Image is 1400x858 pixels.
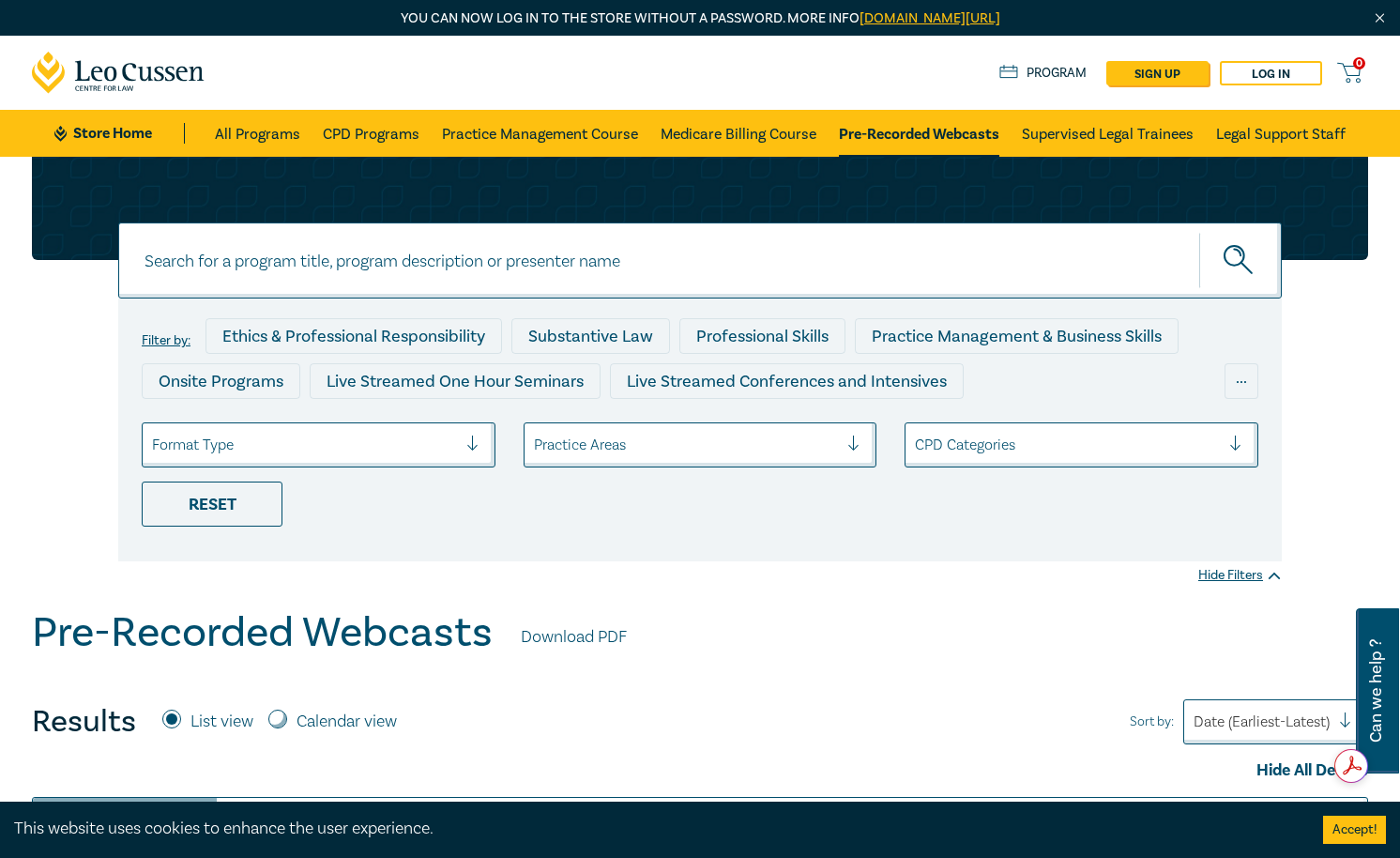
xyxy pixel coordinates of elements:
[839,110,999,157] a: Pre-Recorded Webcasts
[889,408,1061,444] div: National Programs
[310,363,601,399] div: Live Streamed One Hour Seminars
[610,363,964,399] div: Live Streamed Conferences and Intensives
[1216,110,1346,157] a: Legal Support Staff
[142,333,190,348] label: Filter by:
[442,110,638,157] a: Practice Management Course
[142,408,439,444] div: Live Streamed Practical Workshops
[1353,57,1365,69] span: 0
[1198,566,1282,585] div: Hide Filters
[32,8,1368,29] p: You can now log in to the store without a password. More info
[32,608,493,657] h1: Pre-Recorded Webcasts
[215,110,300,157] a: All Programs
[521,625,627,650] a: Download PDF
[534,435,538,455] input: select
[511,318,670,354] div: Substantive Law
[1372,10,1388,26] img: Close
[915,435,919,455] input: select
[32,758,1368,783] div: Hide All Details
[674,408,879,444] div: 10 CPD Point Packages
[661,110,816,157] a: Medicare Billing Course
[14,817,1295,841] div: This website uses cookies to enhance the user experience.
[297,710,397,734] label: Calendar view
[860,9,1000,27] a: [DOMAIN_NAME][URL]
[1367,620,1385,762] span: Can we help ?
[190,710,253,734] label: List view
[152,435,156,455] input: select
[1220,61,1322,85] a: Log in
[855,318,1179,354] div: Practice Management & Business Skills
[54,123,185,144] a: Store Home
[679,318,845,354] div: Professional Skills
[1130,712,1174,732] span: Sort by:
[205,318,502,354] div: Ethics & Professional Responsibility
[1022,110,1194,157] a: Supervised Legal Trainees
[142,363,300,399] div: Onsite Programs
[1225,363,1258,399] div: ...
[118,222,1282,299] input: Search for a program title, program description or presenter name
[32,703,136,741] h4: Results
[1106,61,1209,85] a: sign up
[999,63,1087,84] a: Program
[142,482,282,527] div: Reset
[1323,816,1386,844] button: Accept cookies
[323,110,419,157] a: CPD Programs
[1194,712,1197,732] input: Sort by
[449,408,664,444] div: Pre-Recorded Webcasts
